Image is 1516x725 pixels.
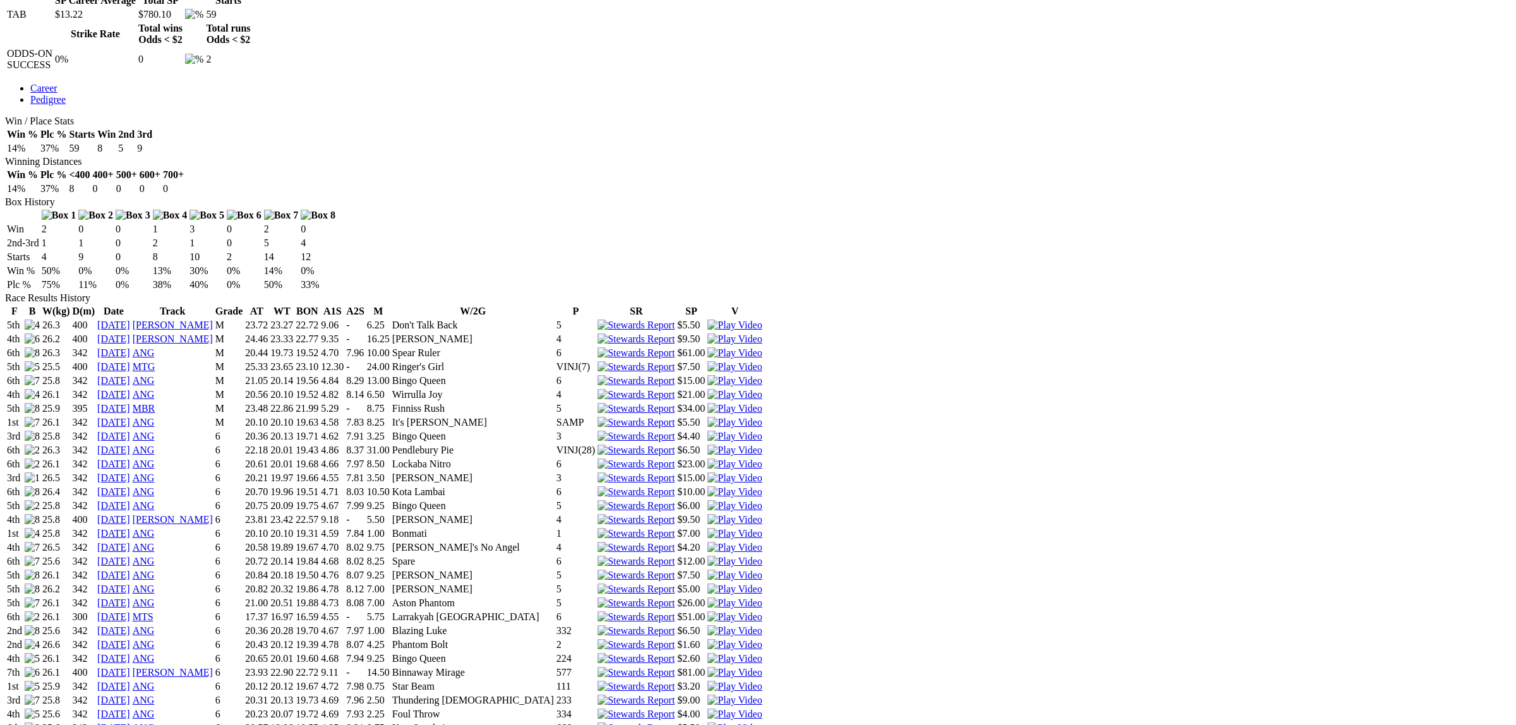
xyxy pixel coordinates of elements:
a: [DATE] [97,417,130,428]
a: View replay [707,445,762,455]
img: Stewards Report [598,556,675,567]
img: Play Video [707,667,762,678]
img: % [185,54,203,65]
td: 40% [189,279,225,291]
td: 2 [41,223,77,236]
td: 0 [78,223,114,236]
a: [DATE] [97,472,130,483]
td: Win [6,223,40,236]
img: Stewards Report [598,667,675,678]
td: 0 [138,47,183,71]
td: 33% [300,279,336,291]
img: 7 [25,556,40,567]
img: Box 1 [42,210,76,221]
th: 3rd [136,128,153,141]
a: View replay [707,375,762,386]
td: 12 [300,251,336,263]
img: Play Video [707,611,762,623]
a: ANG [133,528,155,539]
img: 8 [25,584,40,595]
td: 9 [78,251,114,263]
td: 59 [205,8,251,21]
td: 5 [263,237,299,249]
td: 2nd-3rd [6,237,40,249]
a: [DATE] [97,431,130,441]
td: 59 [68,142,95,155]
td: 2 [205,47,251,71]
td: 1 [189,237,225,249]
img: Play Video [707,542,762,553]
img: Stewards Report [598,403,675,414]
th: Total runs Odds < $2 [205,22,251,46]
div: Winning Distances [5,156,1499,167]
img: 4 [25,639,40,650]
td: 3 [189,223,225,236]
img: Stewards Report [598,597,675,609]
td: 14% [6,142,39,155]
img: 5 [25,361,40,373]
img: 5 [25,653,40,664]
a: [DATE] [97,333,130,344]
a: View replay [707,597,762,608]
img: 6 [25,333,40,345]
img: 8 [25,403,40,414]
a: View replay [707,639,762,650]
td: Win % [6,265,40,277]
td: 0% [115,265,151,277]
img: Play Video [707,361,762,373]
a: [PERSON_NAME] [133,320,213,330]
img: Stewards Report [598,361,675,373]
img: 7 [25,375,40,386]
a: [DATE] [97,542,130,553]
img: Stewards Report [598,514,675,525]
img: 1 [25,472,40,484]
img: % [185,9,203,20]
div: Race Results History [5,292,1499,304]
img: Box 5 [189,210,224,221]
th: Date [97,305,131,318]
td: 8 [68,183,90,195]
td: 13% [152,265,188,277]
a: ANG [133,375,155,386]
a: View replay [707,320,762,330]
img: Play Video [707,333,762,345]
a: [PERSON_NAME] [133,333,213,344]
img: Play Video [707,695,762,706]
td: 37% [40,183,67,195]
a: [DATE] [97,528,130,539]
img: 8 [25,486,40,498]
a: [PERSON_NAME] [133,514,213,525]
td: $780.10 [138,8,183,21]
img: 8 [25,514,40,525]
td: 0 [115,251,151,263]
td: 0 [139,183,161,195]
img: 8 [25,431,40,442]
img: 7 [25,597,40,609]
a: [DATE] [97,667,130,678]
th: Grade [215,305,244,318]
td: 5 [117,142,135,155]
img: Stewards Report [598,542,675,553]
th: B [24,305,40,318]
a: [DATE] [97,500,130,511]
a: ANG [133,347,155,358]
img: 8 [25,570,40,581]
img: Play Video [707,625,762,637]
a: ANG [133,486,155,497]
td: 0 [115,237,151,249]
td: 5th [6,319,23,332]
img: 6 [25,667,40,678]
a: [DATE] [97,375,130,386]
a: View replay [707,695,762,705]
a: [DATE] [97,695,130,705]
img: Box 2 [78,210,113,221]
th: BON [295,305,319,318]
th: <400 [68,169,90,181]
a: View replay [707,431,762,441]
td: 1 [41,237,77,249]
img: 7 [25,417,40,428]
td: TAB [6,8,53,21]
a: View replay [707,417,762,428]
a: ANG [133,500,155,511]
td: 50% [41,265,77,277]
